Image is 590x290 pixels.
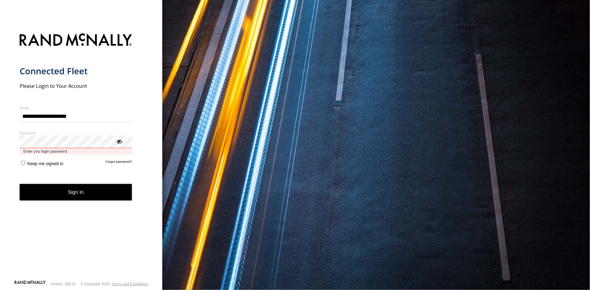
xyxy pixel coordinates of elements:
div: © Copyright 2025 - [80,282,148,286]
label: Password [20,130,132,135]
div: ViewPassword [116,138,122,144]
span: Keep me signed in [27,161,63,166]
form: main [20,29,143,280]
h1: Connected Fleet [20,65,132,77]
a: Visit our Website [15,281,46,287]
div: Version: 309.01 [50,282,76,286]
a: Terms and Conditions [112,282,148,286]
a: Forgot password? [106,160,132,166]
img: Rand McNally [20,32,132,49]
button: Sign in [20,184,132,201]
span: Enter you login password [20,148,132,155]
label: Email [20,105,132,110]
h2: Please Login to Your Account [20,82,132,89]
input: Keep me signed in [21,161,25,165]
